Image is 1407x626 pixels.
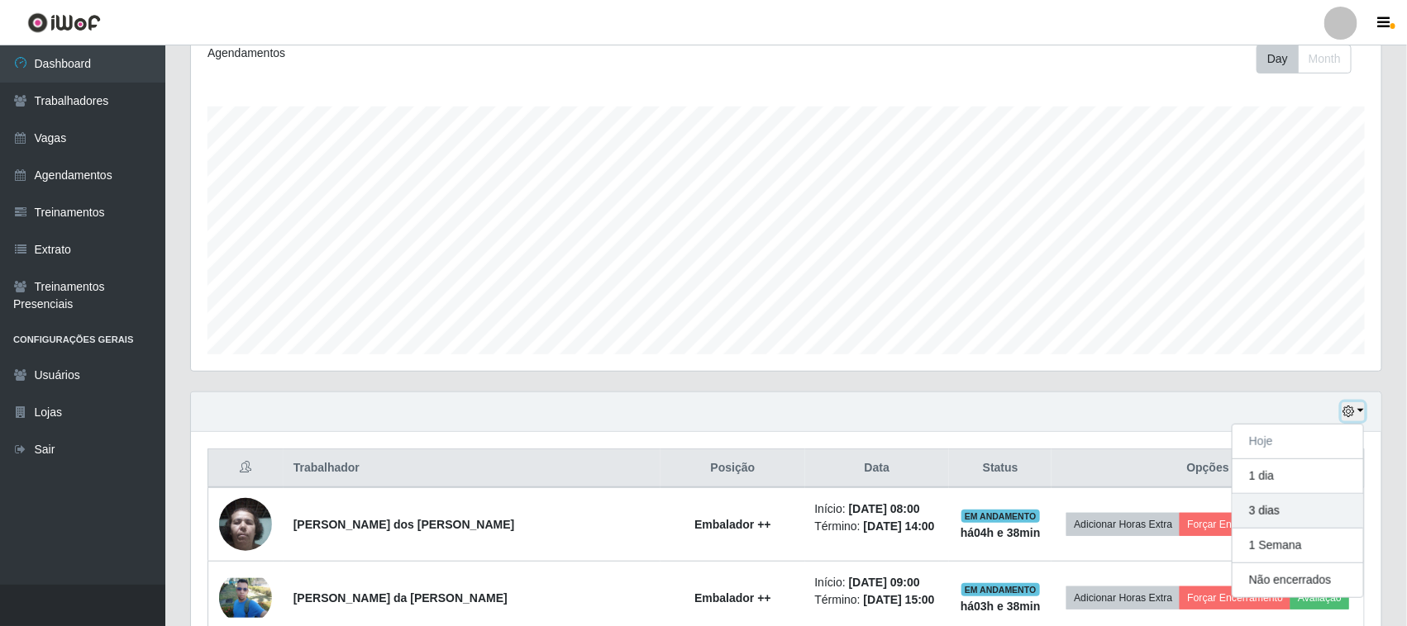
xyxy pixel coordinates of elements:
strong: [PERSON_NAME] dos [PERSON_NAME] [293,518,515,531]
li: Término: [815,591,940,609]
span: EM ANDAMENTO [961,510,1040,523]
span: EM ANDAMENTO [961,583,1040,596]
button: Forçar Encerramento [1180,513,1290,536]
button: Forçar Encerramento [1180,586,1290,609]
th: Trabalhador [284,449,661,488]
th: Status [949,449,1052,488]
button: Day [1257,45,1299,74]
button: Não encerrados [1233,563,1363,597]
strong: [PERSON_NAME] da [PERSON_NAME] [293,591,508,605]
button: Adicionar Horas Extra [1066,586,1180,609]
time: [DATE] 15:00 [864,593,935,606]
strong: há 04 h e 38 min [961,526,1041,539]
img: 1742358454044.jpeg [219,578,272,618]
li: Início: [815,574,940,591]
time: [DATE] 08:00 [849,502,920,515]
strong: Embalador ++ [694,591,771,605]
button: Avaliação [1290,586,1349,609]
th: Posição [661,449,804,488]
button: Hoje [1233,424,1363,459]
li: Término: [815,518,940,535]
li: Início: [815,500,940,518]
div: Toolbar with button groups [1257,45,1365,74]
strong: há 03 h e 38 min [961,600,1041,613]
button: 1 dia [1233,459,1363,494]
button: 3 dias [1233,494,1363,529]
button: 1 Semana [1233,529,1363,563]
strong: Embalador ++ [694,518,771,531]
button: Month [1298,45,1352,74]
time: [DATE] 14:00 [864,519,935,533]
div: First group [1257,45,1352,74]
th: Data [805,449,950,488]
img: CoreUI Logo [27,12,101,33]
img: 1657575579568.jpeg [219,489,272,559]
button: Adicionar Horas Extra [1066,513,1180,536]
div: Agendamentos [207,45,675,62]
time: [DATE] 09:00 [849,576,920,589]
th: Opções [1052,449,1364,488]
